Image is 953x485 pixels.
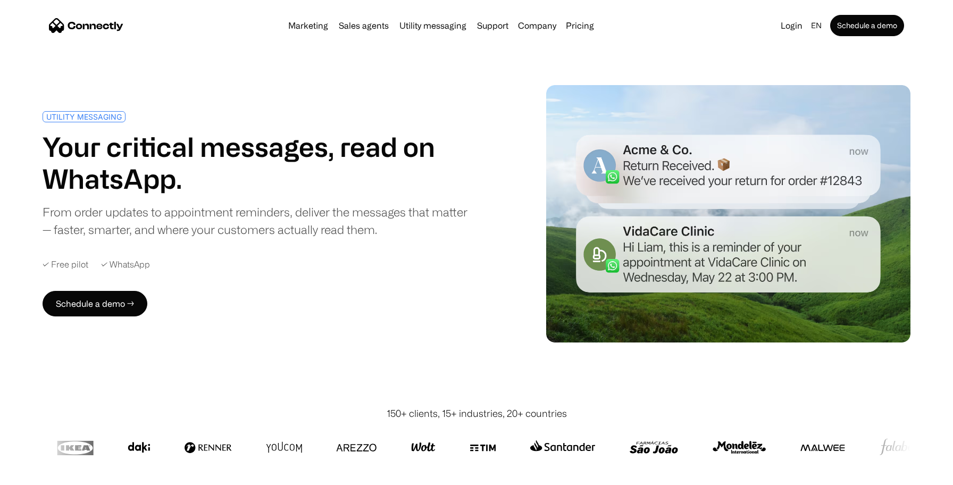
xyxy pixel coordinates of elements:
a: Sales agents [335,21,393,30]
a: Marketing [284,21,332,30]
div: en [807,18,828,33]
div: 150+ clients, 15+ industries, 20+ countries [387,406,567,421]
a: Schedule a demo → [43,291,147,316]
div: en [811,18,822,33]
h1: Your critical messages, read on WhatsApp. [43,131,471,195]
a: Pricing [562,21,598,30]
a: Login [776,18,807,33]
div: Company [518,18,556,33]
div: From order updates to appointment reminders, deliver the messages that matter — faster, smarter, ... [43,203,471,238]
a: home [49,18,123,34]
ul: Language list [21,466,64,481]
div: ✓ WhatsApp [101,260,150,270]
a: Support [473,21,513,30]
div: UTILITY MESSAGING [46,113,122,121]
aside: Language selected: English [11,465,64,481]
a: Schedule a demo [830,15,904,36]
div: Company [515,18,559,33]
div: ✓ Free pilot [43,260,88,270]
a: Utility messaging [395,21,471,30]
